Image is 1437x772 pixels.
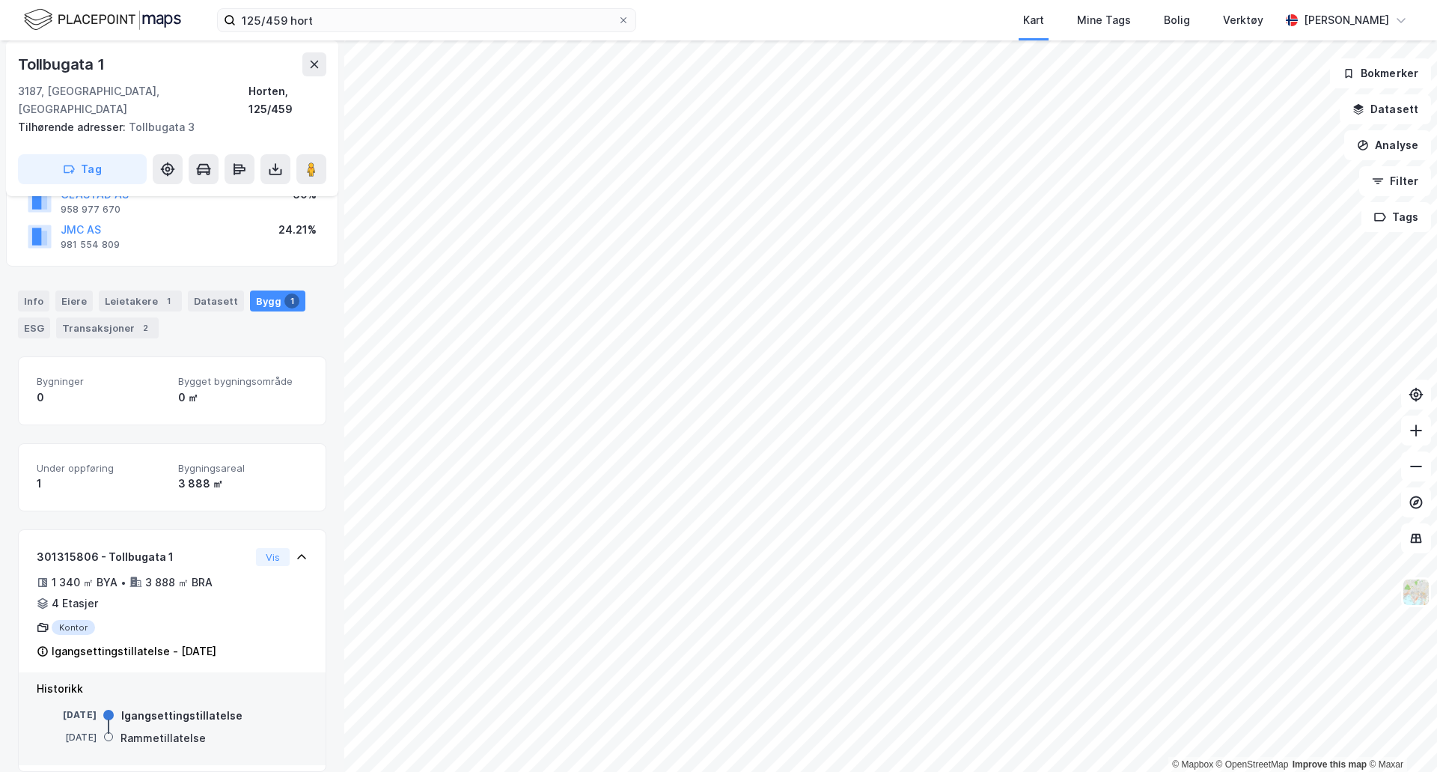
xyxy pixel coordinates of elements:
div: [DATE] [37,708,97,722]
div: 3187, [GEOGRAPHIC_DATA], [GEOGRAPHIC_DATA] [18,82,248,118]
span: Tilhørende adresser: [18,121,129,133]
div: Historikk [37,680,308,698]
div: Info [18,291,49,311]
div: Mine Tags [1077,11,1131,29]
span: Bygget bygningsområde [178,375,308,388]
div: 301315806 - Tollbugata 1 [37,548,250,566]
button: Tags [1361,202,1431,232]
span: Bygningsareal [178,462,308,475]
a: Mapbox [1172,759,1213,770]
div: Rammetillatelse [120,729,206,747]
div: 0 ㎡ [178,389,308,407]
div: 1 [161,294,176,309]
div: Kontrollprogram for chat [1362,700,1437,772]
div: 1 340 ㎡ BYA [52,574,118,592]
div: [PERSON_NAME] [1304,11,1389,29]
div: 3 888 ㎡ BRA [145,574,213,592]
div: Tollbugata 3 [18,118,314,136]
div: Horten, 125/459 [248,82,326,118]
div: Transaksjoner [56,317,159,338]
div: Igangsettingstillatelse [121,707,242,725]
button: Datasett [1340,94,1431,124]
button: Filter [1359,166,1431,196]
a: OpenStreetMap [1216,759,1289,770]
div: 0 [37,389,166,407]
div: ESG [18,317,50,338]
div: 3 888 ㎡ [178,475,308,493]
img: logo.f888ab2527a4732fd821a326f86c7f29.svg [24,7,181,33]
div: 4 Etasjer [52,595,98,613]
div: Leietakere [99,291,182,311]
img: Z [1402,578,1430,607]
div: Verktøy [1223,11,1263,29]
button: Analyse [1344,130,1431,160]
input: Søk på adresse, matrikkel, gårdeiere, leietakere eller personer [236,9,617,31]
div: 2 [138,320,153,335]
div: Kart [1023,11,1044,29]
div: Bolig [1164,11,1190,29]
button: Tag [18,154,147,184]
a: Improve this map [1293,759,1367,770]
div: [DATE] [37,731,97,744]
iframe: Chat Widget [1362,700,1437,772]
div: 958 977 670 [61,204,120,216]
div: • [120,577,126,589]
div: Eiere [55,291,93,311]
div: 1 [284,294,299,309]
div: 24.21% [278,221,317,239]
span: Bygninger [37,375,166,388]
div: Bygg [250,291,305,311]
span: Under oppføring [37,462,166,475]
div: Igangsettingstillatelse - [DATE] [52,642,216,660]
div: 1 [37,475,166,493]
div: 981 554 809 [61,239,120,251]
button: Vis [256,548,290,566]
button: Bokmerker [1330,58,1431,88]
div: Tollbugata 1 [18,52,108,76]
div: Datasett [188,291,244,311]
